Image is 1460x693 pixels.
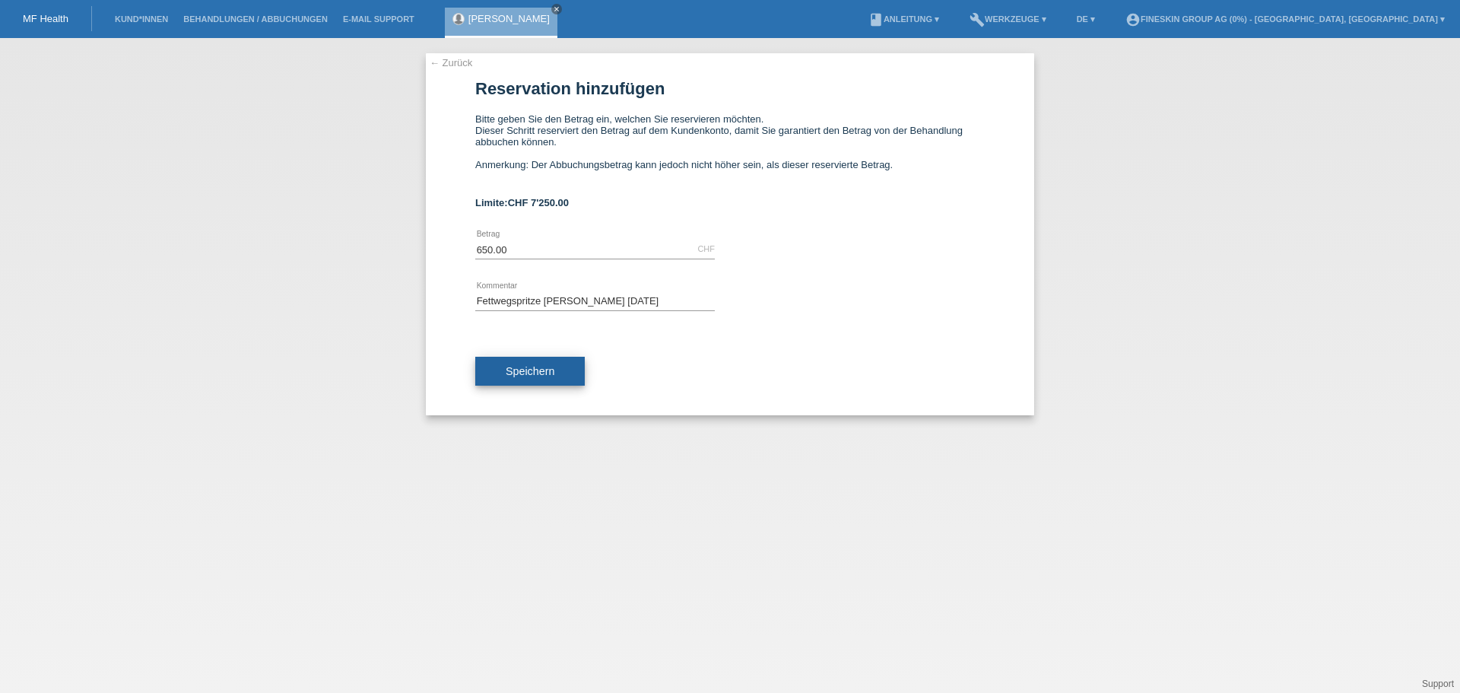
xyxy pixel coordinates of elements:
[468,13,550,24] a: [PERSON_NAME]
[868,12,884,27] i: book
[1069,14,1103,24] a: DE ▾
[962,14,1054,24] a: buildWerkzeuge ▾
[553,5,560,13] i: close
[508,197,569,208] span: CHF 7'250.00
[176,14,335,24] a: Behandlungen / Abbuchungen
[475,113,985,182] div: Bitte geben Sie den Betrag ein, welchen Sie reservieren möchten. Dieser Schritt reserviert den Be...
[970,12,985,27] i: build
[861,14,947,24] a: bookAnleitung ▾
[475,197,569,208] b: Limite:
[475,79,985,98] h1: Reservation hinzufügen
[1125,12,1141,27] i: account_circle
[475,357,585,386] button: Speichern
[1422,679,1454,689] a: Support
[506,365,554,377] span: Speichern
[551,4,562,14] a: close
[335,14,422,24] a: E-Mail Support
[697,244,715,253] div: CHF
[430,57,472,68] a: ← Zurück
[107,14,176,24] a: Kund*innen
[23,13,68,24] a: MF Health
[1118,14,1452,24] a: account_circleFineSkin Group AG (0%) - [GEOGRAPHIC_DATA], [GEOGRAPHIC_DATA] ▾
